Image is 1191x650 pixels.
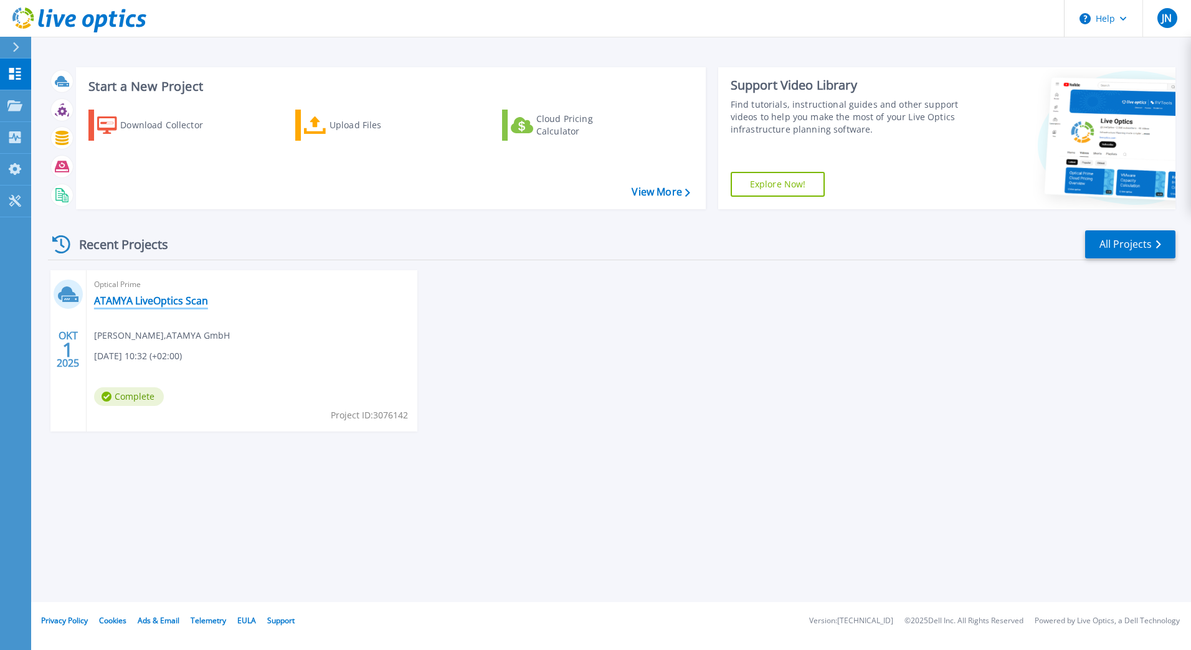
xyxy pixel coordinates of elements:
[56,327,80,372] div: OKT 2025
[94,278,410,291] span: Optical Prime
[237,615,256,626] a: EULA
[94,329,230,342] span: [PERSON_NAME] , ATAMYA GmbH
[48,229,185,260] div: Recent Projects
[904,617,1023,625] li: © 2025 Dell Inc. All Rights Reserved
[1162,13,1172,23] span: JN
[41,615,88,626] a: Privacy Policy
[88,110,227,141] a: Download Collector
[331,408,408,422] span: Project ID: 3076142
[632,186,690,198] a: View More
[731,172,825,197] a: Explore Now!
[731,77,964,93] div: Support Video Library
[88,80,690,93] h3: Start a New Project
[809,617,893,625] li: Version: [TECHNICAL_ID]
[138,615,179,626] a: Ads & Email
[99,615,126,626] a: Cookies
[62,344,74,355] span: 1
[502,110,641,141] a: Cloud Pricing Calculator
[94,349,182,363] span: [DATE] 10:32 (+02:00)
[330,113,429,138] div: Upload Files
[94,294,208,307] a: ATAMYA LiveOptics Scan
[191,615,226,626] a: Telemetry
[1035,617,1180,625] li: Powered by Live Optics, a Dell Technology
[120,113,220,138] div: Download Collector
[731,98,964,136] div: Find tutorials, instructional guides and other support videos to help you make the most of your L...
[536,113,636,138] div: Cloud Pricing Calculator
[94,387,164,406] span: Complete
[1085,230,1175,258] a: All Projects
[295,110,434,141] a: Upload Files
[267,615,295,626] a: Support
